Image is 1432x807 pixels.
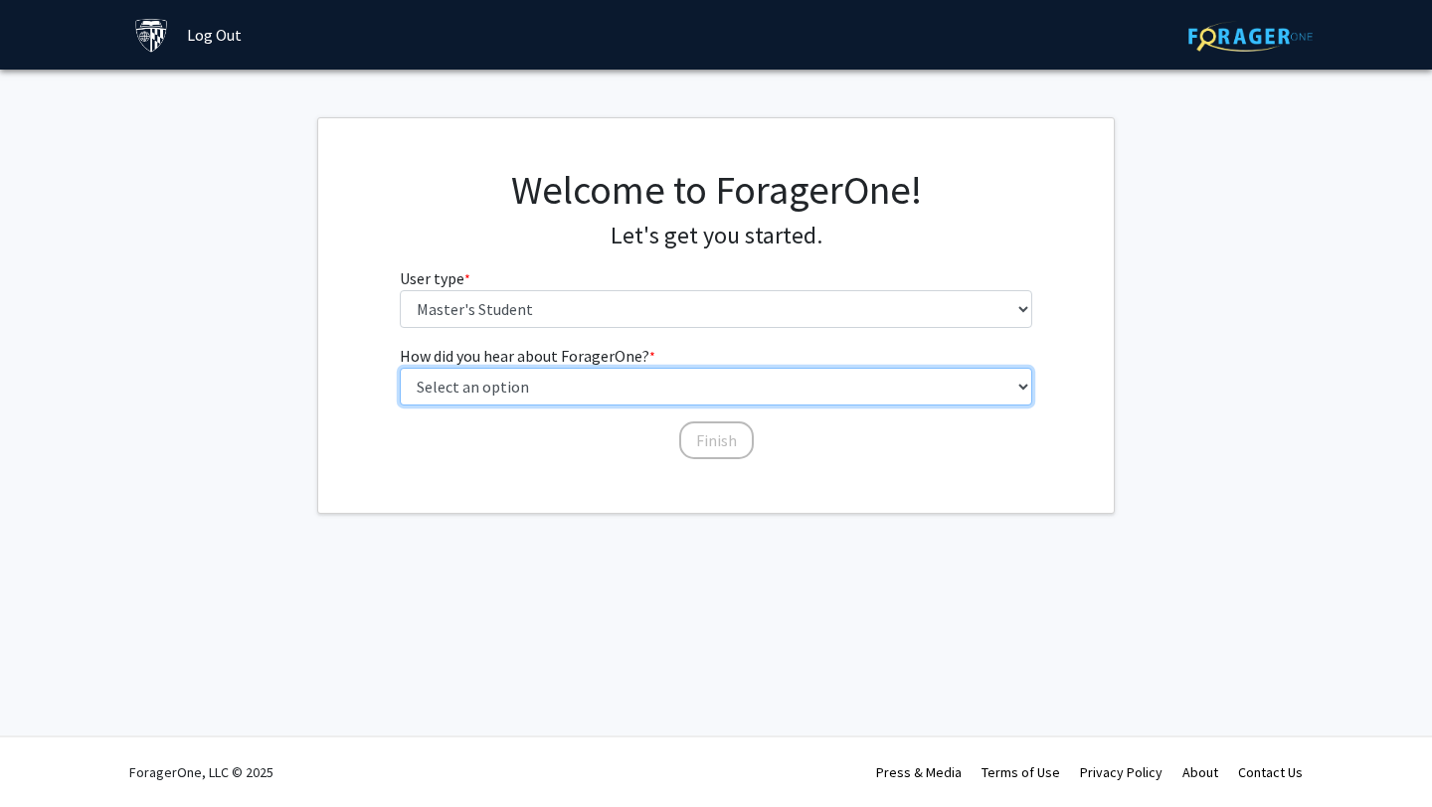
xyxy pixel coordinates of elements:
[129,737,273,807] div: ForagerOne, LLC © 2025
[876,763,962,781] a: Press & Media
[400,266,470,290] label: User type
[1182,763,1218,781] a: About
[400,344,655,368] label: How did you hear about ForagerOne?
[1080,763,1163,781] a: Privacy Policy
[400,166,1033,214] h1: Welcome to ForagerOne!
[679,421,754,459] button: Finish
[15,718,85,792] iframe: Chat
[1188,21,1313,52] img: ForagerOne Logo
[1238,763,1303,781] a: Contact Us
[400,222,1033,250] h4: Let's get you started.
[982,763,1060,781] a: Terms of Use
[134,18,169,53] img: Johns Hopkins University Logo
